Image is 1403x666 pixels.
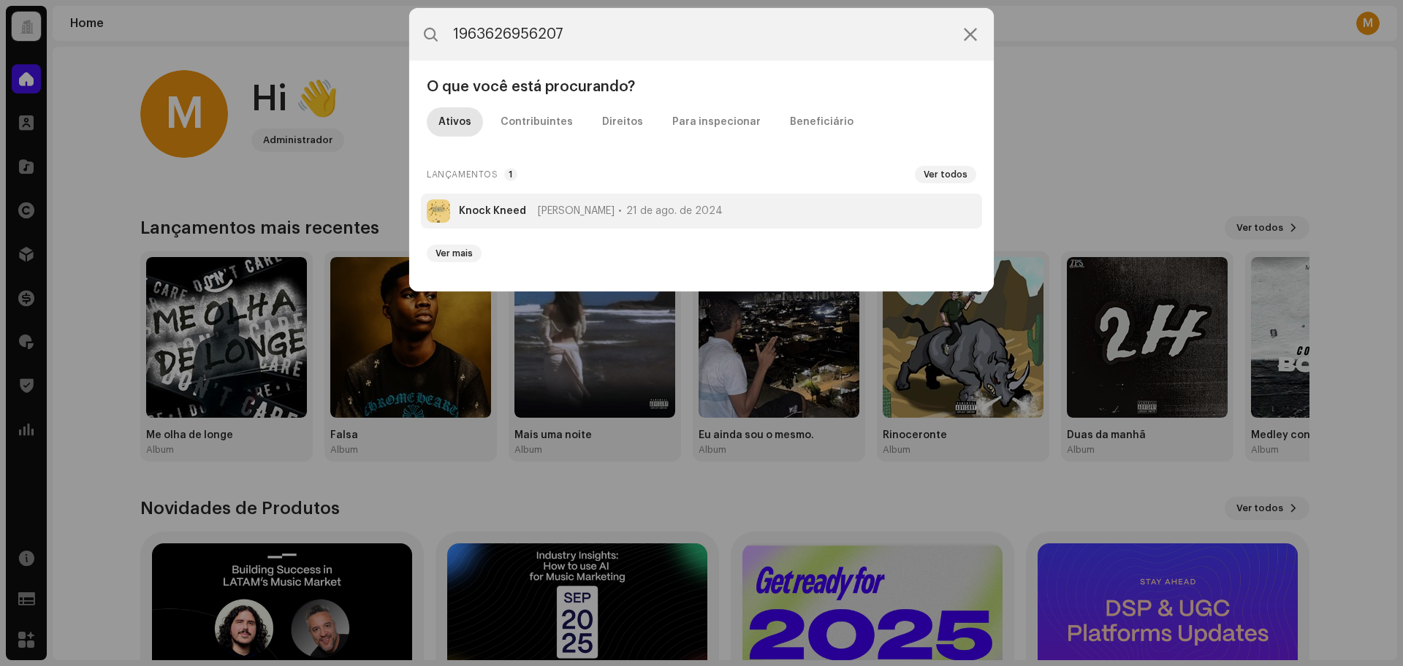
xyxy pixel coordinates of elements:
span: Ver mais [436,248,473,259]
span: [PERSON_NAME] [538,205,615,217]
input: Pesquisa [409,8,994,61]
span: Lançamentos [427,166,498,183]
strong: Knock Kneed [459,205,526,217]
button: Ver todos [915,166,976,183]
div: Direitos [602,107,643,137]
img: 0f474c25-56a8-4c8d-9b30-a2060d5b30e9 [427,199,450,223]
p-badge: 1 [504,168,517,181]
div: O que você está procurando? [421,78,982,96]
button: Ver mais [427,245,482,262]
span: Ver todos [924,169,967,180]
span: 21 de ago. de 2024 [626,205,723,217]
div: Ativos [438,107,471,137]
div: Para inspecionar [672,107,761,137]
div: Beneficiário [790,107,853,137]
div: Contribuintes [501,107,573,137]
